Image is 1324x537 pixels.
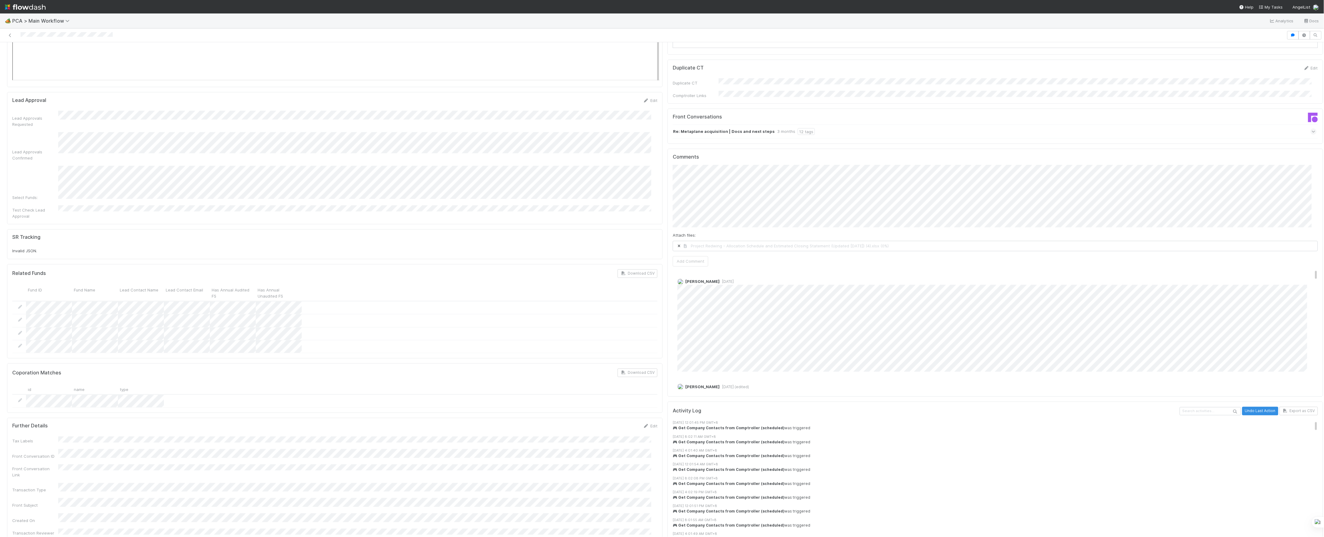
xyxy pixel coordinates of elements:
h5: Activity Log [673,408,1178,414]
div: Has Annual Unaudited FS [256,285,302,301]
a: Analytics [1269,17,1294,24]
div: Has Annual Audited FS [210,285,256,301]
div: [DATE] 4:01:49 AM GMT+8 [673,531,1324,537]
a: My Tasks [1259,4,1283,10]
strong: 🎮 Get Company Contacts from Comptroller (scheduled) [673,482,785,486]
h5: Coporation Matches [12,370,61,376]
div: was triggered [673,481,1324,487]
span: [DATE] [720,280,734,284]
a: Edit [643,98,657,103]
img: front-logo-b4b721b83371efbadf0a.svg [1308,113,1318,122]
span: [DATE] (edited) [720,385,749,389]
h5: Duplicate CT [673,65,704,71]
button: Add Comment [673,256,708,267]
div: Test Check Lead Approval [12,207,58,219]
strong: 🎮 Get Company Contacts from Comptroller (scheduled) [673,440,785,445]
div: Lead Approvals Requested [12,115,58,127]
div: was triggered [673,467,1324,473]
span: Project Redwing - Allocation Schedule and Estimated Closing Statement (Updated [DATE]) (4).xlsx (0%) [673,241,1318,251]
img: avatar_04ed6c9e-3b93-401c-8c3a-8fad1b1fc72c.png [677,279,683,285]
div: Front Conversation ID [12,453,58,460]
img: avatar_b6a6ccf4-6160-40f7-90da-56c3221167ae.png [1313,4,1319,10]
div: Select Funds: [12,194,58,201]
label: Attach files: [673,232,696,238]
a: Edit [1303,66,1318,70]
h5: SR Tracking [12,235,40,241]
div: Created On [12,518,58,524]
span: My Tasks [1259,5,1283,9]
div: type [118,385,164,394]
div: was triggered [673,453,1324,459]
div: [DATE] 12:01:54 AM GMT+8 [673,462,1324,467]
div: Transaction Reviewer [12,530,58,536]
div: Front Conversation Link [12,466,58,478]
h5: Comments [673,154,1318,160]
div: Fund ID [26,285,72,301]
span: 🏕️ [5,18,11,23]
div: Tax Labels [12,438,58,444]
h5: Further Details [12,423,48,429]
h5: Related Funds [12,271,46,277]
h5: Front Conversations [673,114,991,120]
div: [DATE] 4:01:40 AM GMT+8 [673,448,1324,453]
div: Duplicate CT [673,80,719,86]
div: Invalid JSON. [12,248,657,254]
a: Docs [1303,17,1319,24]
strong: Re: Metaplane acquisition | Docs and next steps [673,128,775,135]
div: Fund Name [72,285,118,301]
img: avatar_b6a6ccf4-6160-40f7-90da-56c3221167ae.png [677,384,683,390]
strong: 🎮 Get Company Contacts from Comptroller (scheduled) [673,454,785,458]
button: Download CSV [618,369,657,377]
div: [DATE] 8:02:08 PM GMT+8 [673,476,1324,481]
div: was triggered [673,523,1324,528]
span: AngelList [1293,5,1311,9]
div: was triggered [673,495,1324,501]
div: was triggered [673,440,1324,445]
div: [DATE] 12:01:45 PM GMT+8 [673,420,1324,426]
span: [PERSON_NAME] [685,279,720,284]
button: Undo Last Action [1242,407,1278,415]
div: was triggered [673,426,1324,431]
div: Lead Contact Name [118,285,164,301]
h5: Lead Approval [12,97,46,103]
div: Front Subject [12,502,58,509]
div: [DATE] 8:01:55 AM GMT+8 [673,518,1324,523]
div: name [72,385,118,394]
a: Edit [643,424,657,429]
div: 3 months [777,128,795,135]
span: [PERSON_NAME] [685,385,720,389]
input: Search activities... [1180,407,1241,415]
div: 12 tags [798,128,815,135]
div: Lead Contact Email [164,285,210,301]
strong: 🎮 Get Company Contacts from Comptroller (scheduled) [673,468,785,472]
div: Transaction Type [12,487,58,493]
strong: 🎮 Get Company Contacts from Comptroller (scheduled) [673,509,785,514]
div: [DATE] 12:01:51 PM GMT+8 [673,504,1324,509]
strong: 🎮 Get Company Contacts from Comptroller (scheduled) [673,523,785,528]
strong: 🎮 Get Company Contacts from Comptroller (scheduled) [673,426,785,430]
div: [DATE] 8:02:11 AM GMT+8 [673,434,1324,440]
strong: 🎮 Get Company Contacts from Comptroller (scheduled) [673,495,785,500]
div: id [26,385,72,394]
div: [DATE] 4:02:19 PM GMT+8 [673,490,1324,495]
div: Lead Approvals Confirmed [12,149,58,161]
img: logo-inverted-e16ddd16eac7371096b0.svg [5,2,46,12]
div: was triggered [673,509,1324,514]
button: Download CSV [618,269,657,278]
div: Comptroller Links [673,92,719,99]
button: Export as CSV [1280,407,1318,415]
div: Help [1239,4,1254,10]
span: PCA > Main Workflow [12,18,73,24]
